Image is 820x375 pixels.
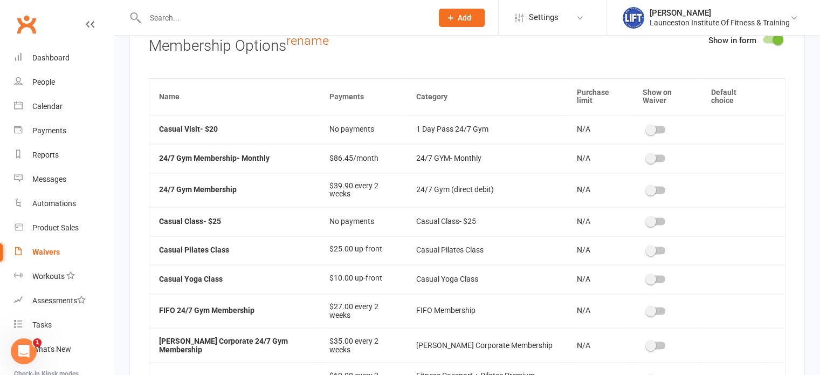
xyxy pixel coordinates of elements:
[32,272,65,281] div: Workouts
[650,8,790,18] div: [PERSON_NAME]
[14,143,114,167] a: Reports
[14,94,114,119] a: Calendar
[14,289,114,313] a: Assessments
[14,216,114,240] a: Product Sales
[406,207,567,235] td: Casual Class- $25
[633,78,701,115] th: Show on Waiver
[329,337,397,353] div: $35.00 every 2 weeks
[32,345,71,353] div: What's New
[406,115,567,144] td: 1 Day Pass 24/7 Gym
[14,313,114,337] a: Tasks
[33,338,42,347] span: 1
[439,9,485,27] button: Add
[567,207,633,235] td: N/A
[406,173,567,207] td: 24/7 Gym (direct debit)
[159,336,288,353] strong: [PERSON_NAME] Corporate 24/7 Gym Membership
[567,264,633,293] td: N/A
[32,296,86,305] div: Assessments
[14,264,114,289] a: Workouts
[14,240,114,264] a: Waivers
[329,245,397,253] div: $25.00 up-front
[329,274,397,282] div: $10.00 up-front
[159,185,237,194] strong: 24/7 Gym Membership
[406,328,567,362] td: [PERSON_NAME] Corporate Membership
[14,337,114,362] a: What's New
[32,248,60,256] div: Waivers
[32,223,79,232] div: Product Sales
[142,10,425,25] input: Search...
[458,13,471,22] span: Add
[567,115,633,144] td: N/A
[329,125,397,133] div: No payments
[650,18,790,28] div: Launceston Institute Of Fitness & Training
[406,144,567,172] td: 24/7 GYM- Monthly
[701,78,766,115] th: Default choice
[14,119,114,143] a: Payments
[32,78,55,86] div: People
[329,154,397,162] div: $86.45/month
[159,125,218,133] strong: Casual Visit- $20
[529,5,559,30] span: Settings
[406,294,567,328] td: FIFO Membership
[406,236,567,264] td: Casual Pilates Class
[567,144,633,172] td: N/A
[32,126,66,135] div: Payments
[567,173,633,207] td: N/A
[14,167,114,192] a: Messages
[320,78,406,115] th: Payments
[159,246,229,254] strong: Casual Pilates Class
[567,78,633,115] th: Purchase limit
[13,11,40,38] a: Clubworx
[567,236,633,264] td: N/A
[32,151,59,159] div: Reports
[32,199,76,208] div: Automations
[14,70,114,94] a: People
[406,78,567,115] th: Category
[623,7,644,29] img: thumb_image1711312309.png
[708,34,756,47] label: Show in form
[406,264,567,293] td: Casual Yoga Class
[329,217,397,226] div: No payments
[329,182,397,199] div: $39.90 every 2 weeks
[32,102,63,111] div: Calendar
[32,321,52,329] div: Tasks
[14,46,114,70] a: Dashboard
[32,53,70,62] div: Dashboard
[286,33,329,48] a: rename
[159,217,221,226] strong: Casual Class- $25
[149,34,785,54] h3: Membership Options
[159,154,270,162] strong: 24/7 Gym Membership- Monthly
[11,338,37,364] iframe: Intercom live chat
[159,306,254,315] strong: FIFO 24/7 Gym Membership
[329,303,397,319] div: $27.00 every 2 weeks
[567,294,633,328] td: N/A
[567,328,633,362] td: N/A
[32,175,66,183] div: Messages
[159,275,223,283] strong: Casual Yoga Class
[149,78,320,115] th: Name
[14,192,114,216] a: Automations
